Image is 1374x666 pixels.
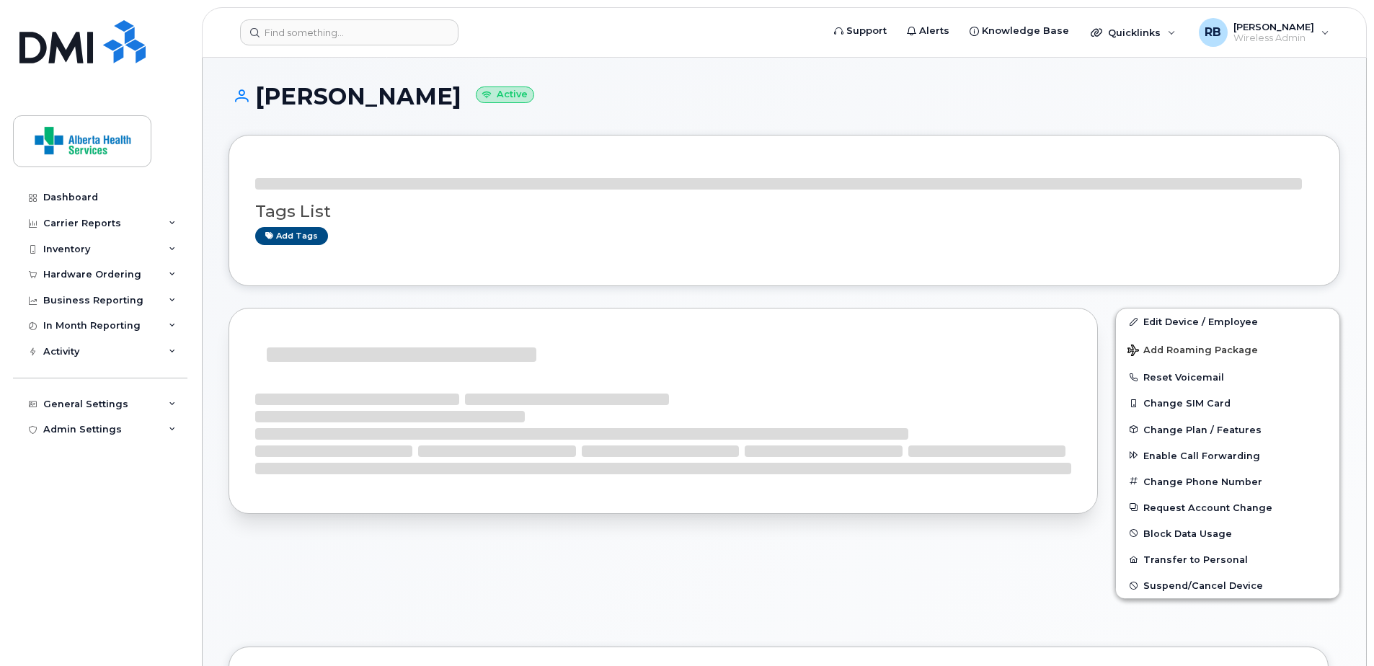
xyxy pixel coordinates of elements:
[1116,417,1339,443] button: Change Plan / Features
[255,227,328,245] a: Add tags
[255,203,1313,221] h3: Tags List
[1127,345,1258,358] span: Add Roaming Package
[1143,424,1262,435] span: Change Plan / Features
[1143,450,1260,461] span: Enable Call Forwarding
[1116,334,1339,364] button: Add Roaming Package
[1116,364,1339,390] button: Reset Voicemail
[1116,546,1339,572] button: Transfer to Personal
[1116,469,1339,494] button: Change Phone Number
[1116,308,1339,334] a: Edit Device / Employee
[1116,572,1339,598] button: Suspend/Cancel Device
[476,86,534,103] small: Active
[1116,494,1339,520] button: Request Account Change
[1116,390,1339,416] button: Change SIM Card
[1116,520,1339,546] button: Block Data Usage
[1143,580,1263,591] span: Suspend/Cancel Device
[229,84,1340,109] h1: [PERSON_NAME]
[1116,443,1339,469] button: Enable Call Forwarding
